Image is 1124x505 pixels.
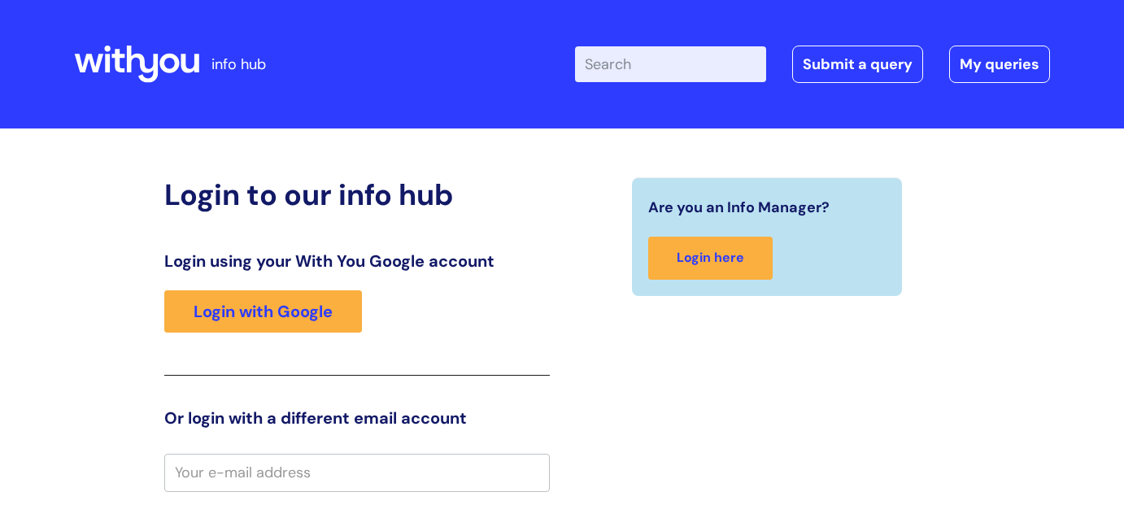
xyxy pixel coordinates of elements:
[211,51,266,77] p: info hub
[949,46,1050,83] a: My queries
[575,46,766,82] input: Search
[648,237,773,280] a: Login here
[648,194,830,220] span: Are you an Info Manager?
[164,454,550,491] input: Your e-mail address
[164,290,362,333] a: Login with Google
[792,46,923,83] a: Submit a query
[164,177,550,212] h2: Login to our info hub
[164,408,550,428] h3: Or login with a different email account
[164,251,550,271] h3: Login using your With You Google account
